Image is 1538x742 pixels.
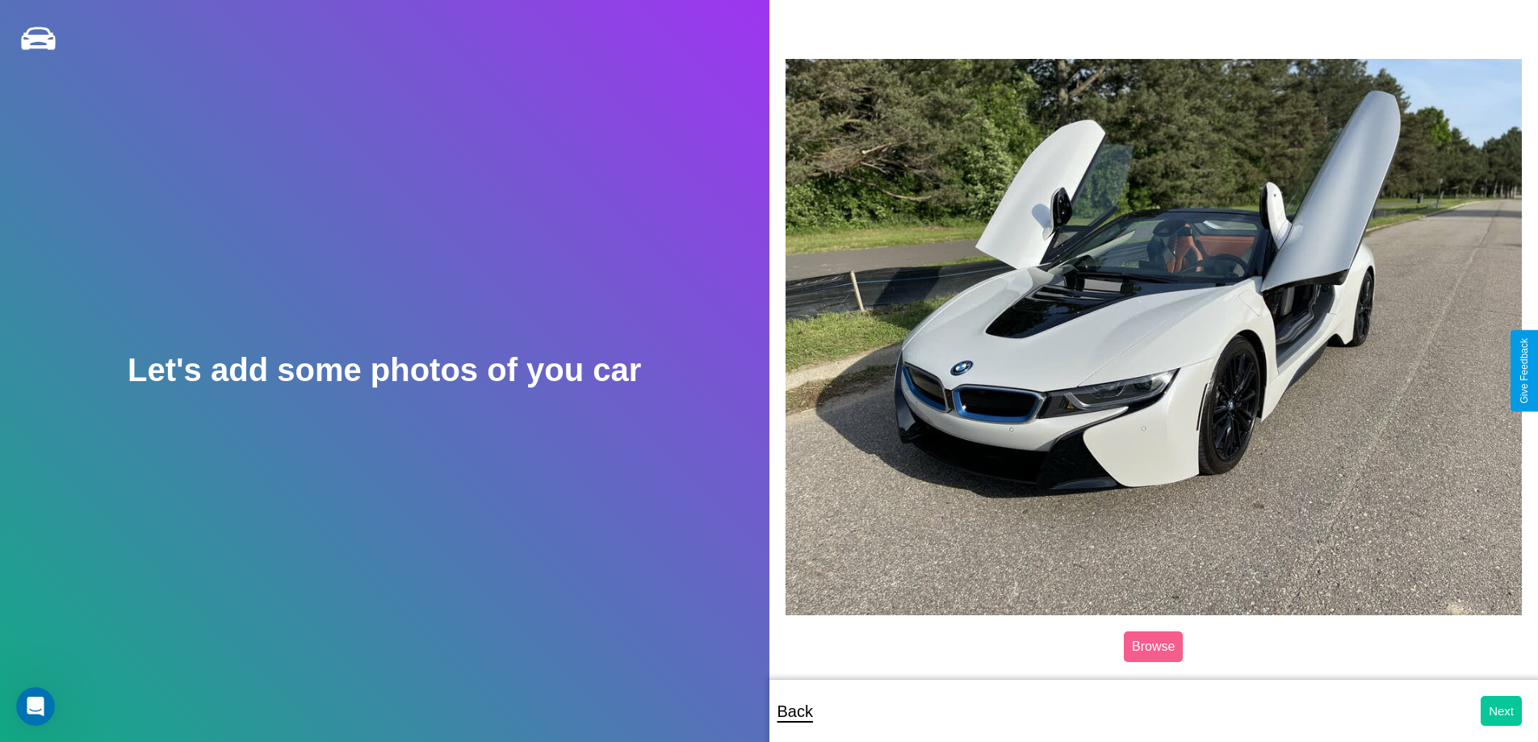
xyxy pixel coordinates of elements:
iframe: Intercom live chat [16,687,55,726]
img: posted [786,59,1523,614]
p: Back [777,697,813,726]
h2: Let's add some photos of you car [128,352,641,388]
div: Give Feedback [1519,338,1530,404]
button: Next [1481,696,1522,726]
label: Browse [1124,631,1183,662]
